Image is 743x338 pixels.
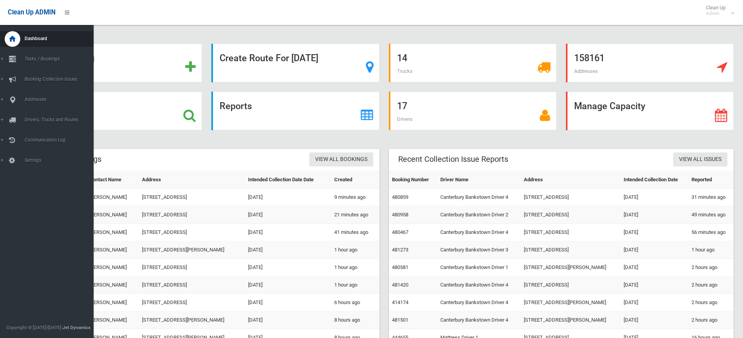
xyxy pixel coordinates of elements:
[574,68,598,74] span: Addresses
[437,259,521,276] td: Canterbury Bankstown Driver 1
[139,259,245,276] td: [STREET_ADDRESS]
[331,276,379,294] td: 1 hour ago
[688,241,734,259] td: 1 hour ago
[331,241,379,259] td: 1 hour ago
[331,224,379,241] td: 41 minutes ago
[139,241,245,259] td: [STREET_ADDRESS][PERSON_NAME]
[688,294,734,311] td: 2 hours ago
[139,224,245,241] td: [STREET_ADDRESS]
[392,229,408,235] a: 480467
[688,189,734,206] td: 31 minutes ago
[688,171,734,189] th: Reported
[706,11,725,16] small: Admin
[245,276,331,294] td: [DATE]
[245,259,331,276] td: [DATE]
[437,294,521,311] td: Canterbury Bankstown Driver 4
[86,259,138,276] td: [PERSON_NAME]
[245,189,331,206] td: [DATE]
[621,206,688,224] td: [DATE]
[397,116,413,122] span: Drivers
[702,5,733,16] span: Clean Up
[688,206,734,224] td: 49 minutes ago
[86,206,138,224] td: [PERSON_NAME]
[86,294,138,311] td: [PERSON_NAME]
[389,44,557,82] a: 14 Trucks
[397,101,407,111] strong: 17
[392,299,408,305] a: 414174
[62,325,90,330] strong: Jet Dynamics
[621,241,688,259] td: [DATE]
[86,276,138,294] td: [PERSON_NAME]
[437,189,521,206] td: Canterbury Bankstown Driver 4
[688,259,734,276] td: 2 hours ago
[139,189,245,206] td: [STREET_ADDRESS]
[673,152,727,167] a: View All Issues
[392,212,408,218] a: 480958
[621,259,688,276] td: [DATE]
[389,152,518,167] header: Recent Collection Issue Reports
[521,241,620,259] td: [STREET_ADDRESS]
[86,224,138,241] td: [PERSON_NAME]
[245,311,331,329] td: [DATE]
[245,241,331,259] td: [DATE]
[397,53,407,64] strong: 14
[621,294,688,311] td: [DATE]
[574,53,605,64] strong: 158161
[139,294,245,311] td: [STREET_ADDRESS]
[566,44,734,82] a: 158161 Addresses
[139,311,245,329] td: [STREET_ADDRESS][PERSON_NAME]
[22,56,99,62] span: Tasks / Bookings
[521,171,620,189] th: Address
[331,171,379,189] th: Created
[211,44,379,82] a: Create Route For [DATE]
[8,9,55,16] span: Clean Up ADMIN
[574,101,645,111] strong: Manage Capacity
[521,311,620,329] td: [STREET_ADDRESS][PERSON_NAME]
[22,76,99,82] span: Booking Collection Issues
[392,264,408,270] a: 480581
[331,206,379,224] td: 21 minutes ago
[34,92,202,130] a: Search
[392,194,408,200] a: 480859
[245,224,331,241] td: [DATE]
[331,189,379,206] td: 9 minutes ago
[437,241,521,259] td: Canterbury Bankstown Driver 3
[521,294,620,311] td: [STREET_ADDRESS][PERSON_NAME]
[86,189,138,206] td: [PERSON_NAME]
[220,101,252,111] strong: Reports
[86,311,138,329] td: [PERSON_NAME]
[6,325,61,330] span: Copyright © [DATE]-[DATE]
[621,189,688,206] td: [DATE]
[86,241,138,259] td: [PERSON_NAME]
[309,152,373,167] a: View All Bookings
[331,311,379,329] td: 8 hours ago
[22,36,99,41] span: Dashboard
[437,276,521,294] td: Canterbury Bankstown Driver 4
[331,259,379,276] td: 1 hour ago
[139,276,245,294] td: [STREET_ADDRESS]
[521,206,620,224] td: [STREET_ADDRESS]
[139,171,245,189] th: Address
[621,311,688,329] td: [DATE]
[688,311,734,329] td: 2 hours ago
[392,247,408,253] a: 481273
[621,171,688,189] th: Intended Collection Date
[688,224,734,241] td: 56 minutes ago
[521,224,620,241] td: [STREET_ADDRESS]
[331,294,379,311] td: 6 hours ago
[22,117,99,122] span: Drivers, Trucks and Routes
[437,224,521,241] td: Canterbury Bankstown Driver 4
[392,282,408,288] a: 481420
[389,92,557,130] a: 17 Drivers
[521,259,620,276] td: [STREET_ADDRESS][PERSON_NAME]
[245,171,331,189] th: Intended Collection Date Date
[139,206,245,224] td: [STREET_ADDRESS]
[621,224,688,241] td: [DATE]
[34,44,202,82] a: Add Booking
[437,171,521,189] th: Driver Name
[220,53,318,64] strong: Create Route For [DATE]
[211,92,379,130] a: Reports
[86,171,138,189] th: Contact Name
[245,294,331,311] td: [DATE]
[22,137,99,143] span: Communication Log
